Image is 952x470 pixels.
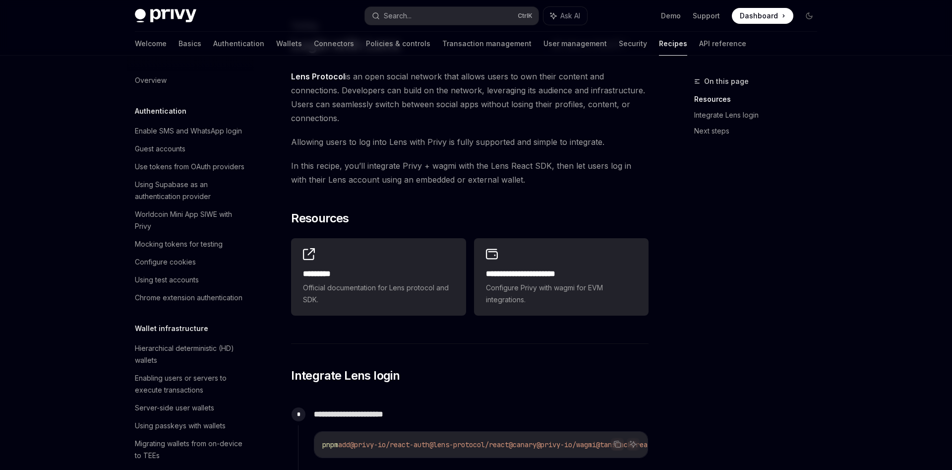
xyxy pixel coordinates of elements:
span: Official documentation for Lens protocol and SDK. [303,282,454,306]
a: Using test accounts [127,271,254,289]
div: Enable SMS and WhatsApp login [135,125,242,137]
a: Policies & controls [366,32,430,56]
a: Support [693,11,720,21]
div: Using test accounts [135,274,199,286]
a: Using Supabase as an authentication provider [127,176,254,205]
div: Use tokens from OAuth providers [135,161,244,173]
a: Basics [178,32,201,56]
div: Guest accounts [135,143,185,155]
a: Security [619,32,647,56]
a: Use tokens from OAuth providers [127,158,254,176]
a: Next steps [694,123,825,139]
a: Mocking tokens for testing [127,235,254,253]
a: Connectors [314,32,354,56]
span: Ctrl K [518,12,533,20]
div: Using passkeys with wallets [135,420,226,432]
div: Hierarchical deterministic (HD) wallets [135,342,248,366]
button: Toggle dark mode [801,8,817,24]
button: Ask AI [627,438,640,451]
span: Resources [291,210,349,226]
a: User management [543,32,607,56]
button: Ask AI [543,7,587,25]
div: Configure cookies [135,256,196,268]
span: is an open social network that allows users to own their content and connections. Developers can ... [291,69,649,125]
span: @privy-io/wagmi [536,440,596,449]
div: Using Supabase as an authentication provider [135,179,248,202]
h5: Authentication [135,105,186,117]
a: API reference [699,32,746,56]
span: In this recipe, you’ll integrate Privy + wagmi with the Lens React SDK, then let users log in wit... [291,159,649,187]
a: Integrate Lens login [694,107,825,123]
span: Ask AI [560,11,580,21]
span: @lens-protocol/react@canary [429,440,536,449]
a: Hierarchical deterministic (HD) wallets [127,339,254,369]
a: Using passkeys with wallets [127,417,254,435]
span: On this page [704,75,749,87]
span: @privy-io/react-auth [350,440,429,449]
img: dark logo [135,9,196,23]
div: Chrome extension authentication [135,292,242,304]
span: pnpm [322,440,338,449]
span: @tanstack/react-query [596,440,679,449]
div: Mocking tokens for testing [135,238,223,250]
a: Enabling users or servers to execute transactions [127,369,254,399]
div: Migrating wallets from on-device to TEEs [135,438,248,462]
a: Authentication [213,32,264,56]
a: Recipes [659,32,687,56]
span: Configure Privy with wagmi for EVM integrations. [486,282,637,306]
div: Overview [135,74,167,86]
a: Dashboard [732,8,793,24]
a: Demo [661,11,681,21]
a: Wallets [276,32,302,56]
a: Lens Protocol [291,71,345,82]
a: Overview [127,71,254,89]
span: Integrate Lens login [291,368,400,384]
button: Copy the contents from the code block [611,438,624,451]
a: Guest accounts [127,140,254,158]
a: Configure cookies [127,253,254,271]
a: Welcome [135,32,167,56]
h5: Wallet infrastructure [135,323,208,335]
span: Dashboard [740,11,778,21]
button: Search...CtrlK [365,7,538,25]
a: Transaction management [442,32,532,56]
a: Worldcoin Mini App SIWE with Privy [127,205,254,235]
span: add [338,440,350,449]
a: Chrome extension authentication [127,289,254,307]
div: Worldcoin Mini App SIWE with Privy [135,208,248,232]
span: Allowing users to log into Lens with Privy is fully supported and simple to integrate. [291,135,649,149]
div: Server-side user wallets [135,402,214,414]
a: Migrating wallets from on-device to TEEs [127,435,254,465]
div: Enabling users or servers to execute transactions [135,372,248,396]
a: Resources [694,91,825,107]
a: Server-side user wallets [127,399,254,417]
a: Enable SMS and WhatsApp login [127,122,254,140]
a: **** ****Official documentation for Lens protocol and SDK. [291,238,466,316]
div: Search... [384,10,412,22]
